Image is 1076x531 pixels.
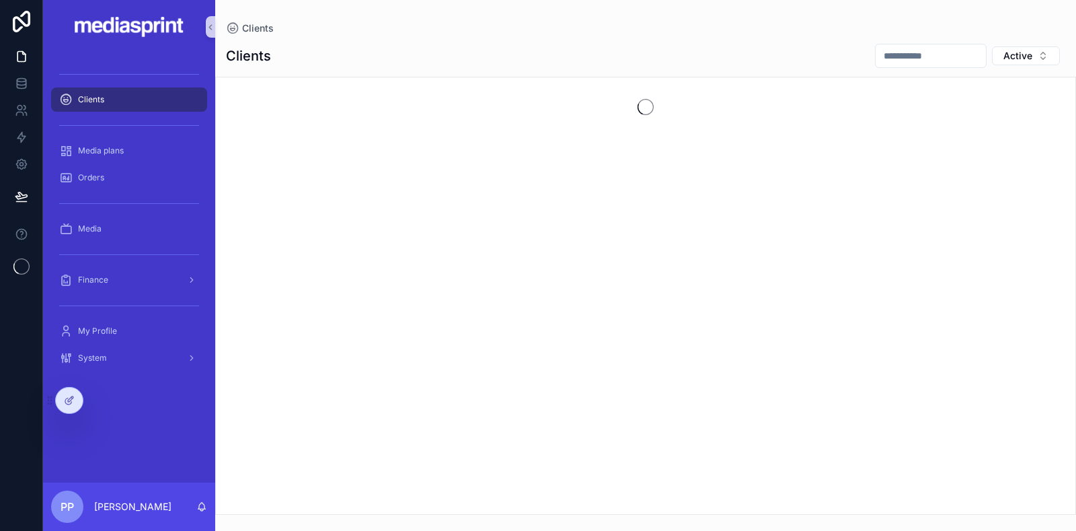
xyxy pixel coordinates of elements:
[61,499,74,515] span: PP
[78,94,104,105] span: Clients
[992,46,1060,65] button: Select Button
[51,346,207,370] a: System
[51,319,207,343] a: My Profile
[43,54,215,388] div: scrollable content
[94,500,171,514] p: [PERSON_NAME]
[226,22,274,35] a: Clients
[78,223,102,234] span: Media
[51,217,207,241] a: Media
[74,16,185,38] img: App logo
[1003,49,1032,63] span: Active
[78,145,124,156] span: Media plans
[51,87,207,112] a: Clients
[226,46,271,65] h1: Clients
[242,22,274,35] span: Clients
[78,353,107,363] span: System
[78,172,104,183] span: Orders
[78,326,117,337] span: My Profile
[51,139,207,163] a: Media plans
[51,268,207,292] a: Finance
[51,166,207,190] a: Orders
[78,275,108,285] span: Finance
